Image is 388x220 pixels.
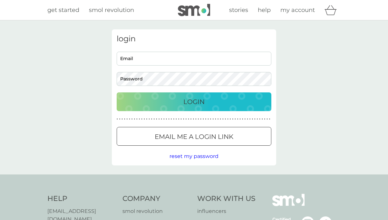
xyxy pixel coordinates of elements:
p: ● [144,118,145,121]
p: ● [210,118,211,121]
a: stories [229,5,248,15]
p: ● [186,118,187,121]
a: influencers [197,207,256,215]
span: get started [47,6,79,14]
p: ● [269,118,270,121]
p: Email me a login link [155,131,233,142]
p: ● [163,118,165,121]
p: ● [173,118,174,121]
p: ● [205,118,207,121]
p: ● [198,118,199,121]
p: ● [195,118,197,121]
p: ● [178,118,179,121]
p: ● [151,118,152,121]
p: ● [124,118,125,121]
p: ● [180,118,182,121]
p: ● [153,118,155,121]
p: ● [136,118,138,121]
p: ● [159,118,160,121]
p: ● [203,118,204,121]
p: ● [190,118,192,121]
p: ● [119,118,121,121]
p: ● [218,118,219,121]
button: reset my password [170,152,218,161]
p: ● [247,118,248,121]
p: ● [212,118,214,121]
p: ● [166,118,167,121]
p: ● [200,118,201,121]
p: ● [225,118,226,121]
button: Email me a login link [117,127,271,146]
p: ● [237,118,238,121]
p: ● [188,118,189,121]
p: ● [230,118,231,121]
p: ● [249,118,251,121]
p: ● [227,118,228,121]
h4: Company [122,194,191,204]
p: ● [156,118,157,121]
p: ● [121,118,123,121]
span: help [258,6,271,14]
p: ● [141,118,142,121]
p: ● [171,118,172,121]
p: ● [254,118,256,121]
p: ● [239,118,241,121]
a: smol revolution [89,5,134,15]
p: ● [129,118,130,121]
span: stories [229,6,248,14]
p: ● [117,118,118,121]
p: ● [215,118,216,121]
p: ● [252,118,253,121]
p: ● [264,118,266,121]
p: ● [257,118,258,121]
a: smol revolution [122,207,191,215]
p: ● [222,118,224,121]
span: my account [280,6,315,14]
p: ● [146,118,148,121]
p: ● [262,118,263,121]
p: ● [245,118,246,121]
h4: Help [47,194,116,204]
a: my account [280,5,315,15]
h4: Work With Us [197,194,256,204]
p: ● [208,118,209,121]
p: ● [139,118,140,121]
p: Login [183,97,205,107]
p: ● [134,118,135,121]
div: basket [325,4,341,16]
p: ● [259,118,260,121]
p: ● [149,118,150,121]
img: smol [178,4,210,16]
a: get started [47,5,79,15]
a: help [258,5,271,15]
p: ● [168,118,170,121]
p: ● [242,118,243,121]
p: ● [232,118,233,121]
p: ● [220,118,221,121]
button: Login [117,92,271,111]
p: ● [131,118,133,121]
p: ● [193,118,194,121]
span: reset my password [170,153,218,159]
p: ● [161,118,162,121]
h3: login [117,34,271,44]
p: ● [127,118,128,121]
p: ● [183,118,184,121]
img: smol [272,194,305,216]
p: ● [235,118,236,121]
span: smol revolution [89,6,134,14]
p: ● [267,118,268,121]
p: ● [176,118,177,121]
